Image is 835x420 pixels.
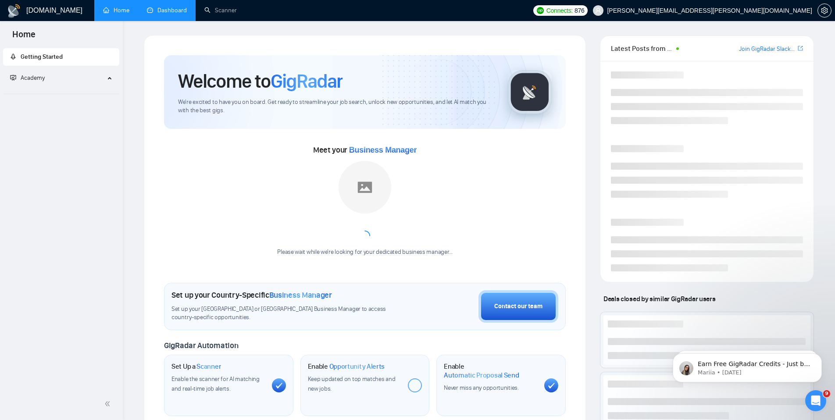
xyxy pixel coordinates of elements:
a: searchScanner [204,7,237,14]
span: Deals closed by similar GigRadar users [600,291,719,306]
span: fund-projection-screen [10,75,16,81]
a: dashboardDashboard [147,7,187,14]
button: setting [817,4,831,18]
a: export [798,44,803,53]
span: Getting Started [21,53,63,61]
img: upwork-logo.png [537,7,544,14]
span: Connects: [546,6,573,15]
button: Contact our team [478,290,558,323]
span: Meet your [313,145,417,155]
img: gigradar-logo.png [508,70,552,114]
h1: Enable [444,362,537,379]
span: user [595,7,601,14]
h1: Enable [308,362,385,371]
span: Keep updated on top matches and new jobs. [308,375,396,392]
span: setting [818,7,831,14]
h1: Set up your Country-Specific [171,290,332,300]
iframe: Intercom notifications message [660,335,835,396]
img: placeholder.png [339,161,391,214]
span: export [798,45,803,52]
a: setting [817,7,831,14]
a: Join GigRadar Slack Community [739,44,796,54]
span: GigRadar Automation [164,341,238,350]
span: Scanner [196,362,221,371]
span: Opportunity Alerts [329,362,385,371]
li: Getting Started [3,48,119,66]
span: Never miss any opportunities. [444,384,518,392]
span: 9 [823,390,830,397]
span: GigRadar [271,69,343,93]
span: loading [358,229,372,243]
div: Contact our team [494,302,542,311]
span: 876 [575,6,584,15]
iframe: Intercom live chat [805,390,826,411]
li: Academy Homepage [3,90,119,96]
h1: Welcome to [178,69,343,93]
span: Academy [21,74,45,82]
h1: Set Up a [171,362,221,371]
span: Enable the scanner for AI matching and real-time job alerts. [171,375,260,392]
img: logo [7,4,21,18]
span: Business Manager [349,146,417,154]
div: Please wait while we're looking for your dedicated business manager... [272,248,457,256]
span: Business Manager [269,290,332,300]
span: We're excited to have you on board. Get ready to streamline your job search, unlock new opportuni... [178,98,494,115]
span: Set up your [GEOGRAPHIC_DATA] or [GEOGRAPHIC_DATA] Business Manager to access country-specific op... [171,305,403,322]
span: Latest Posts from the GigRadar Community [611,43,674,54]
span: double-left [104,399,113,408]
span: rocket [10,53,16,60]
a: homeHome [103,7,129,14]
span: Automatic Proposal Send [444,371,519,380]
span: Academy [10,74,45,82]
span: Home [5,28,43,46]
